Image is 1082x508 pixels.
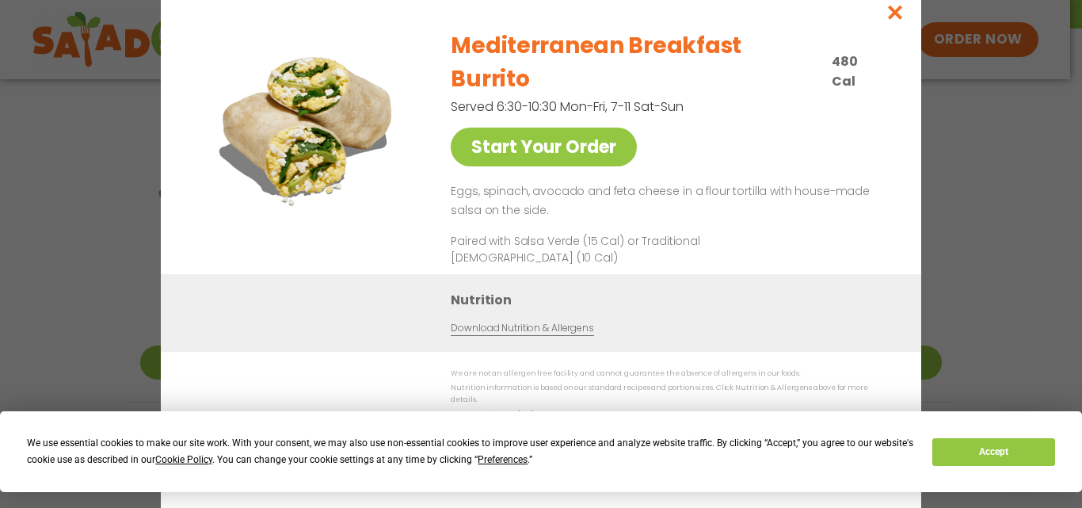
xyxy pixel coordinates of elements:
[451,320,593,335] a: Download Nutrition & Allergens
[451,232,744,265] p: Paired with Salsa Verde (15 Cal) or Traditional [DEMOGRAPHIC_DATA] (10 Cal)
[478,454,528,465] span: Preferences
[196,17,418,239] img: Featured product photo for Mediterranean Breakfast Burrito
[451,97,807,116] p: Served 6:30-10:30 Mon-Fri, 7-11 Sat-Sun
[832,52,883,91] p: 480 Cal
[451,382,890,407] p: Nutrition information is based on our standard recipes and portion sizes. Click Nutrition & Aller...
[451,128,637,166] a: Start Your Order
[451,289,897,309] h3: Nutrition
[451,368,890,380] p: We are not an allergen free facility and cannot guarantee the absence of allergens in our foods.
[155,454,212,465] span: Cookie Policy
[451,409,533,418] strong: Gluten Friendly (GF)
[451,29,822,96] h2: Mediterranean Breakfast Burrito
[27,435,913,468] div: We use essential cookies to make our site work. With your consent, we may also use non-essential ...
[932,438,1054,466] button: Accept
[451,182,883,220] p: Eggs, spinach, avocado and feta cheese in a flour tortilla with house-made salsa on the side.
